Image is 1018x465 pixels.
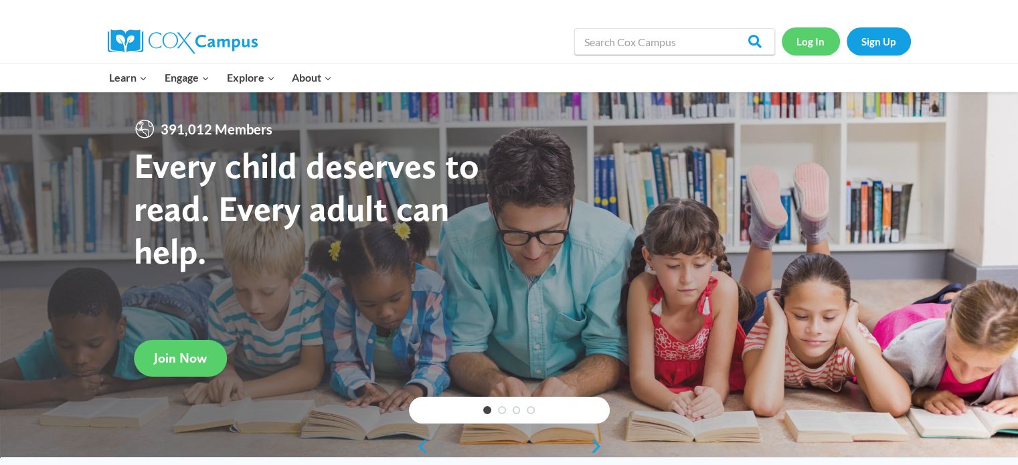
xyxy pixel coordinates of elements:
button: Child menu of Learn [101,64,157,92]
a: Sign Up [847,27,911,55]
span: Join Now [154,350,207,366]
a: Join Now [134,340,227,377]
a: Log In [782,27,840,55]
button: Child menu of Explore [218,64,284,92]
a: 4 [527,406,535,414]
nav: Secondary Navigation [782,27,911,55]
a: previous [409,438,429,454]
a: 3 [513,406,521,414]
img: Cox Campus [108,29,258,54]
strong: Every child deserves to read. Every adult can help. [134,144,479,272]
span: 391,012 Members [155,118,278,140]
a: 1 [483,406,491,414]
nav: Primary Navigation [101,64,341,92]
div: content slider buttons [409,433,610,460]
input: Search Cox Campus [574,28,775,55]
button: Child menu of Engage [156,64,218,92]
a: 2 [498,406,506,414]
a: next [590,438,610,454]
button: Child menu of About [283,64,341,92]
